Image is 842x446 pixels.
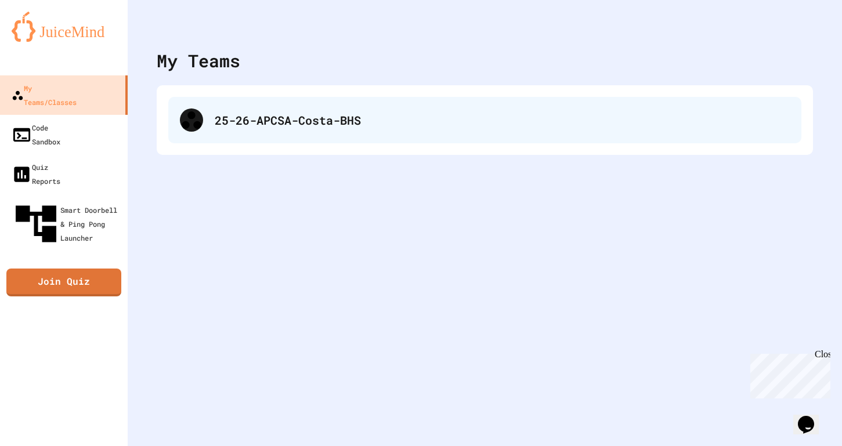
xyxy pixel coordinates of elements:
[12,160,60,188] div: Quiz Reports
[12,200,123,248] div: Smart Doorbell & Ping Pong Launcher
[746,349,830,398] iframe: chat widget
[6,269,121,296] a: Join Quiz
[5,5,80,74] div: Chat with us now!Close
[12,12,116,42] img: logo-orange.svg
[215,111,790,129] div: 25-26-APCSA-Costa-BHS
[12,81,77,109] div: My Teams/Classes
[157,48,240,74] div: My Teams
[12,121,60,148] div: Code Sandbox
[793,400,830,434] iframe: chat widget
[168,97,801,143] div: 25-26-APCSA-Costa-BHS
